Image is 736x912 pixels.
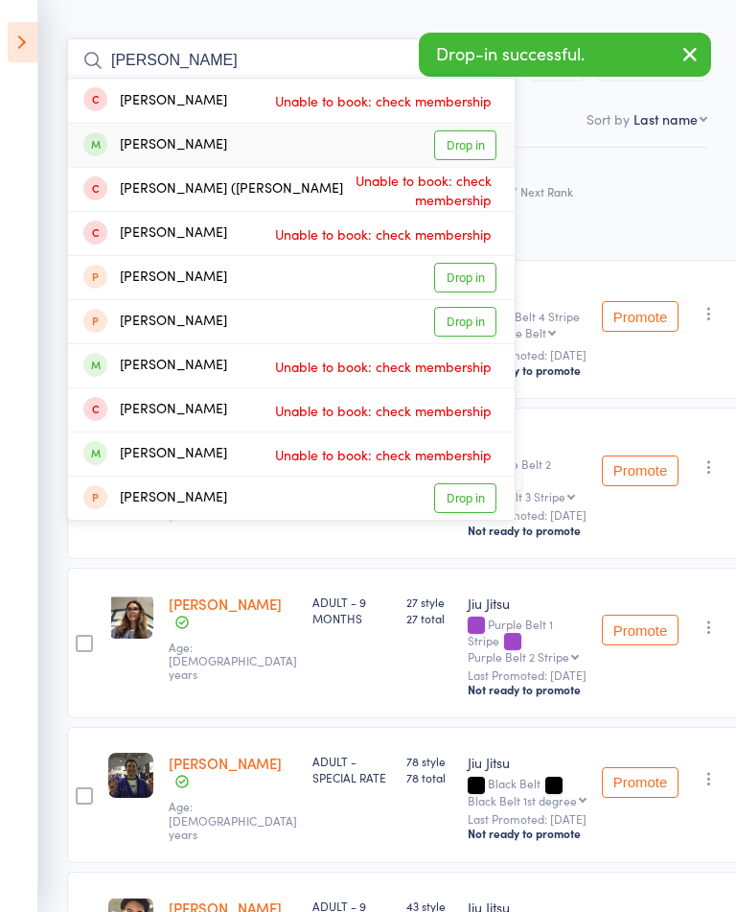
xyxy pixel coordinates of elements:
span: Unable to book: check membership [270,86,496,115]
small: Last Promoted: [DATE] [468,668,586,682]
span: Age: [DEMOGRAPHIC_DATA] years [169,798,297,842]
span: 27 total [406,610,452,626]
div: Black Belt 1st degree [468,794,577,807]
div: Current / Next Rank [468,185,586,198]
div: [PERSON_NAME] [83,487,227,509]
div: Jiu Jitsu [468,753,586,772]
span: Unable to book: check membership [343,166,496,214]
div: Not ready to promote [468,682,586,697]
a: Drop in [434,130,496,160]
div: Jiu Jitsu [468,286,586,305]
div: Purple Belt [488,326,546,339]
div: Black Belt [468,777,586,806]
div: ADULT - SPECIAL RATE [312,753,391,785]
div: [PERSON_NAME] [83,222,227,245]
div: [PERSON_NAME] [83,267,227,289]
span: 78 style [406,753,452,769]
div: [PERSON_NAME] [83,443,227,465]
span: Unable to book: check membership [270,352,496,381]
div: Not ready to promote [468,362,586,378]
div: Blue Belt 4 Stripe [468,310,586,342]
span: Unable to book: check membership [270,220,496,248]
div: [PERSON_NAME] [83,311,227,333]
div: ADULT - 9 MONTHS [312,594,391,626]
a: [PERSON_NAME] [169,753,282,773]
button: Promote [602,615,678,645]
div: Drop-in successful. [419,33,711,77]
span: 27 style [406,594,452,610]
img: image1688462846.png [108,594,153,639]
div: Jiu Jitsu [468,433,586,453]
div: [PERSON_NAME] [83,355,227,377]
div: [PERSON_NAME] [83,90,227,112]
div: Not ready to promote [468,523,586,538]
small: Last Promoted: [DATE] [468,348,586,362]
small: Last Promoted: [DATE] [468,508,586,522]
div: Style [460,156,594,251]
input: Search by name [67,38,516,82]
button: Promote [602,767,678,798]
div: [PERSON_NAME] ([PERSON_NAME] [83,178,343,200]
div: [PERSON_NAME] [83,399,227,421]
div: White Belt 3 Stripe [468,490,565,503]
a: Drop in [434,263,496,292]
a: Drop in [434,307,496,337]
div: Last name [633,109,698,129]
a: Drop in [434,483,496,513]
span: Unable to book: check membership [270,396,496,425]
img: image1687761152.png [108,753,153,798]
button: Promote [602,456,678,486]
span: Unable to book: check membership [270,440,496,469]
label: Sort by [586,109,630,129]
a: [PERSON_NAME] [169,594,282,614]
button: Promote [602,301,678,332]
div: Jiu Jitsu [468,594,586,613]
div: [PERSON_NAME] [83,134,227,156]
div: Purple Belt 2 Stripe [468,650,569,663]
span: 78 total [406,769,452,785]
span: Age: [DEMOGRAPHIC_DATA] years [169,639,297,683]
small: Last Promoted: [DATE] [468,812,586,826]
div: Purple Belt 1 Stripe [468,618,586,663]
div: White Belt 2 Stripe [468,457,586,503]
div: Not ready to promote [468,826,586,841]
